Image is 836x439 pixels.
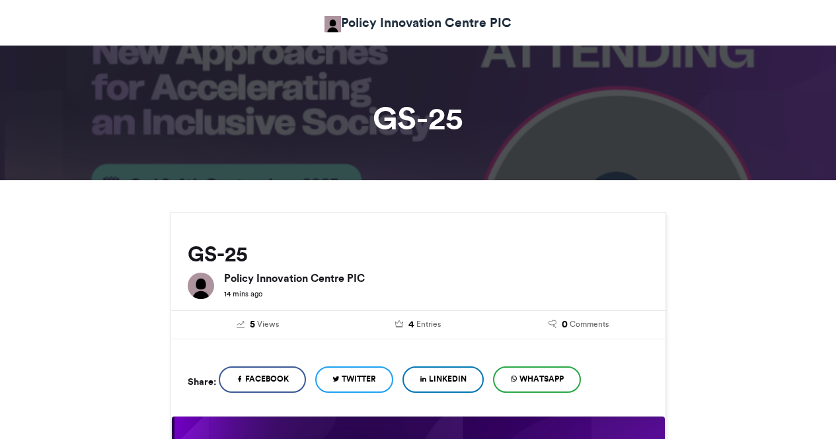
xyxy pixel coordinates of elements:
h1: GS-25 [52,102,785,134]
img: Policy Innovation Centre PIC [324,16,341,32]
a: Policy Innovation Centre PIC [324,13,512,32]
h2: GS-25 [188,242,649,266]
span: Entries [416,318,441,330]
h5: Share: [188,373,216,390]
span: Twitter [342,373,376,385]
span: Views [257,318,279,330]
h6: Policy Innovation Centre PIC [224,273,649,283]
span: WhatsApp [519,373,564,385]
a: WhatsApp [493,366,581,393]
a: Twitter [315,366,393,393]
span: Facebook [245,373,289,385]
a: Facebook [219,366,306,393]
small: 14 mins ago [224,289,262,298]
span: Comments [570,318,609,330]
a: LinkedIn [402,366,484,393]
a: 0 Comments [508,318,649,332]
a: 5 Views [188,318,328,332]
span: LinkedIn [429,373,467,385]
span: 5 [250,318,255,332]
a: 4 Entries [348,318,488,332]
span: 0 [562,318,568,332]
img: Policy Innovation Centre PIC [188,273,214,299]
span: 4 [408,318,414,332]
